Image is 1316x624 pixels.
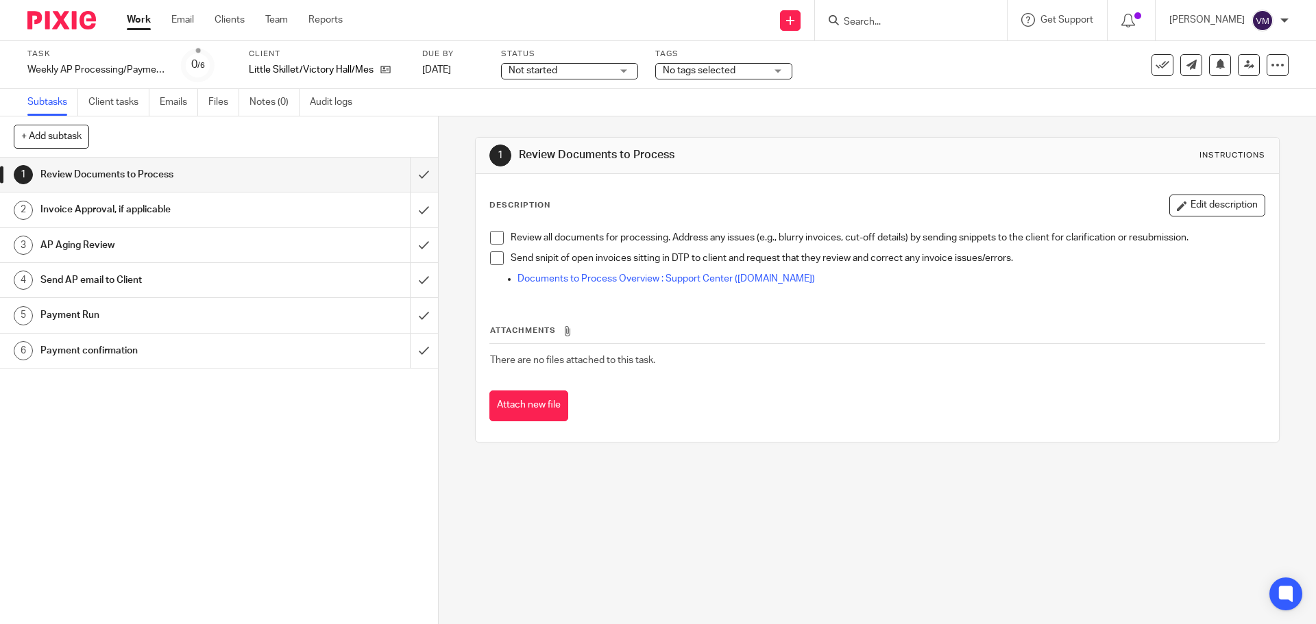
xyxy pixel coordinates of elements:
h1: Payment confirmation [40,340,278,361]
button: Attach new file [489,390,568,421]
a: Work [127,13,151,27]
p: Send snipit of open invoices sitting in DTP to client and request that they review and correct an... [511,251,1264,265]
input: Search [842,16,966,29]
a: Notes (0) [249,89,300,116]
a: Clients [215,13,245,27]
label: Tags [655,49,792,60]
h1: Send AP email to Client [40,270,278,290]
img: Pixie [27,11,96,29]
div: 3 [14,236,33,255]
div: 1 [14,165,33,184]
label: Client [249,49,405,60]
a: Emails [160,89,198,116]
div: Weekly AP Processing/Payment [27,63,164,77]
span: [DATE] [422,65,451,75]
div: 1 [489,145,511,166]
h1: Payment Run [40,305,278,325]
div: 5 [14,306,33,325]
a: Files [208,89,239,116]
div: 2 [14,201,33,220]
a: Email [171,13,194,27]
a: Reports [308,13,343,27]
p: Review all documents for processing. Address any issues (e.g., blurry invoices, cut-off details) ... [511,231,1264,245]
span: Not started [509,66,557,75]
p: [PERSON_NAME] [1169,13,1245,27]
div: 4 [14,271,33,290]
label: Task [27,49,164,60]
a: Team [265,13,288,27]
a: Audit logs [310,89,363,116]
button: + Add subtask [14,125,89,148]
button: Edit description [1169,195,1265,216]
img: svg%3E [1252,10,1274,32]
div: Instructions [1199,150,1265,161]
a: Subtasks [27,89,78,116]
h1: Review Documents to Process [519,148,907,162]
h1: Invoice Approval, if applicable [40,199,278,220]
div: 0 [191,57,205,73]
p: Description [489,200,550,211]
span: No tags selected [663,66,735,75]
span: Get Support [1040,15,1093,25]
small: /6 [197,62,205,69]
a: Client tasks [88,89,149,116]
a: Documents to Process Overview : Support Center ([DOMAIN_NAME]) [517,274,815,284]
label: Due by [422,49,484,60]
span: Attachments [490,327,556,334]
h1: AP Aging Review [40,235,278,255]
h1: Review Documents to Process [40,164,278,185]
span: There are no files attached to this task. [490,355,655,365]
label: Status [501,49,638,60]
div: 6 [14,341,33,360]
p: Little Skillet/Victory Hall/Mestiza [249,63,374,77]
